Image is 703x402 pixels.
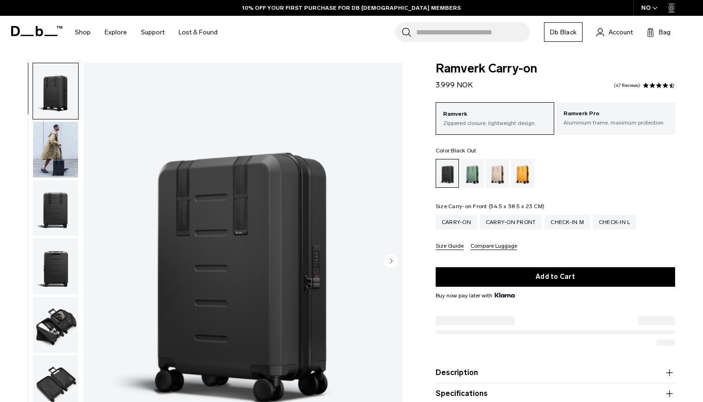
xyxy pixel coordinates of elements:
a: Check-in L [593,215,637,230]
button: Ramverk Carry-on Black Out [33,297,79,353]
p: Ramverk Pro [564,109,668,119]
a: Explore [105,16,127,49]
img: Ramverk Carry-on Black Out [33,122,78,178]
span: Black Out [451,147,476,154]
img: Ramverk Carry-on Black Out [33,238,78,294]
span: Bag [659,27,670,37]
a: Lost & Found [179,16,218,49]
p: Ramverk [443,110,547,119]
button: Bag [647,26,670,38]
a: Carry-on [436,215,477,230]
nav: Main Navigation [68,16,225,49]
span: Carry-on Front (54.5 x 38.5 x 23 CM) [448,203,544,210]
p: Aluminium frame, maximum protection. [564,119,668,127]
a: Shop [75,16,91,49]
button: Ramverk Carry-on Black Out [33,63,79,119]
span: Buy now pay later with [436,291,515,300]
a: Ramverk Pro Aluminium frame, maximum protection. [557,102,675,134]
a: Black Out [436,159,459,188]
img: Ramverk Carry-on Black Out [33,180,78,236]
a: Account [597,26,633,38]
p: Zippered closure, lightweight design. [443,119,547,127]
legend: Color: [436,148,477,153]
a: Fogbow Beige [486,159,509,188]
button: Size Guide [436,243,464,250]
a: Green Ray [461,159,484,188]
a: 10% OFF YOUR FIRST PURCHASE FOR DB [DEMOGRAPHIC_DATA] MEMBERS [242,4,461,12]
a: Carry-on Front [480,215,542,230]
legend: Size: [436,204,544,209]
span: Account [609,27,633,37]
button: Ramverk Carry-on Black Out [33,238,79,295]
span: 3.999 NOK [436,80,473,89]
button: Ramverk Carry-on Black Out [33,121,79,178]
img: Ramverk Carry-on Black Out [33,63,78,119]
button: Specifications [436,388,675,399]
button: Add to Cart [436,267,675,287]
a: Support [141,16,165,49]
img: Ramverk Carry-on Black Out [33,297,78,353]
button: Ramverk Carry-on Black Out [33,180,79,237]
a: 47 reviews [614,83,640,88]
img: {"height" => 20, "alt" => "Klarna"} [495,293,515,297]
a: Db Black [544,22,583,42]
a: Parhelion Orange [511,159,534,188]
a: Check-in M [544,215,590,230]
span: Ramverk Carry-on [436,63,675,75]
button: Compare Luggage [471,243,517,250]
button: Next slide [384,254,398,270]
button: Description [436,367,675,378]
